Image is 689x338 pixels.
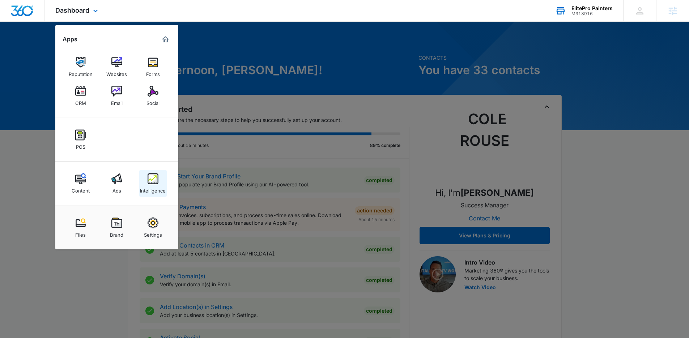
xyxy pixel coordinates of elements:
[146,97,160,106] div: Social
[103,214,131,241] a: Brand
[63,36,77,43] h2: Apps
[140,184,166,194] div: Intelligence
[139,82,167,110] a: Social
[75,97,86,106] div: CRM
[69,68,93,77] div: Reputation
[103,82,131,110] a: Email
[72,184,90,194] div: Content
[67,82,94,110] a: CRM
[75,228,86,238] div: Files
[139,214,167,241] a: Settings
[67,53,94,81] a: Reputation
[103,53,131,81] a: Websites
[160,34,171,45] a: Marketing 360® Dashboard
[139,170,167,197] a: Intelligence
[67,214,94,241] a: Files
[139,53,167,81] a: Forms
[76,140,85,150] div: POS
[67,126,94,153] a: POS
[571,5,613,11] div: account name
[106,68,127,77] div: Websites
[67,170,94,197] a: Content
[110,228,123,238] div: Brand
[111,97,123,106] div: Email
[571,11,613,16] div: account id
[112,184,121,194] div: Ads
[55,7,89,14] span: Dashboard
[146,68,160,77] div: Forms
[144,228,162,238] div: Settings
[103,170,131,197] a: Ads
